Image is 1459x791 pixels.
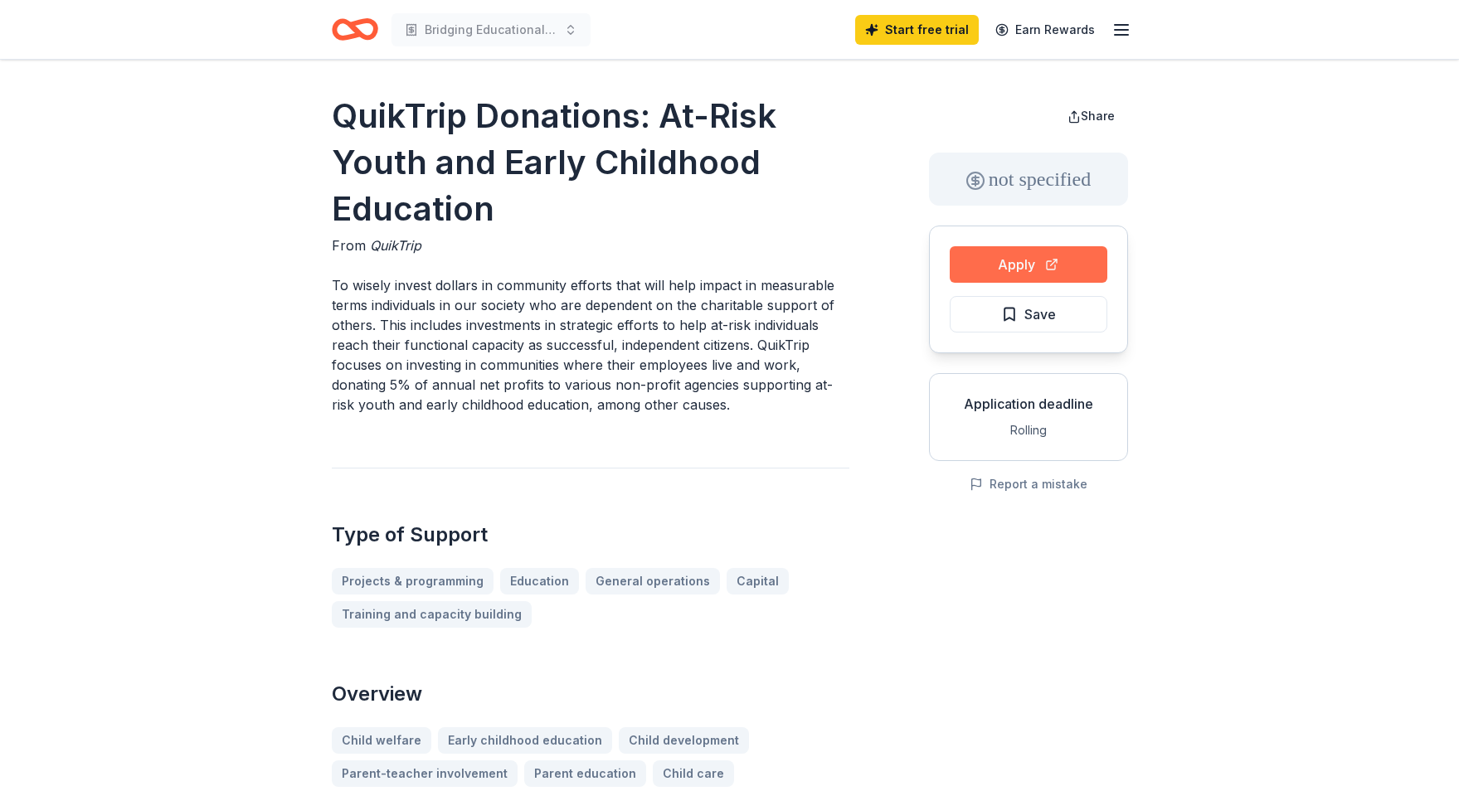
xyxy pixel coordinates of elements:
[855,15,979,45] a: Start free trial
[332,568,494,594] a: Projects & programming
[1054,99,1128,133] button: Share
[370,237,421,254] span: QuikTrip
[1024,303,1056,325] span: Save
[332,681,849,707] h2: Overview
[332,10,378,49] a: Home
[391,13,591,46] button: Bridging Educational Gaps & Supporting Families in Crisis Program
[332,235,849,255] div: From
[929,153,1128,206] div: not specified
[500,568,579,594] a: Education
[586,568,720,594] a: General operations
[943,394,1114,414] div: Application deadline
[332,275,849,415] p: To wisely invest dollars in community efforts that will help impact in measurable terms individua...
[943,420,1114,440] div: Rolling
[970,474,1087,494] button: Report a mistake
[950,296,1107,332] button: Save
[425,20,557,40] span: Bridging Educational Gaps & Supporting Families in Crisis Program
[332,601,532,628] a: Training and capacity building
[950,246,1107,283] button: Apply
[985,15,1105,45] a: Earn Rewards
[332,522,849,548] h2: Type of Support
[332,93,849,232] h1: QuikTrip Donations: At-Risk Youth and Early Childhood Education
[1081,109,1115,123] span: Share
[727,568,789,594] a: Capital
